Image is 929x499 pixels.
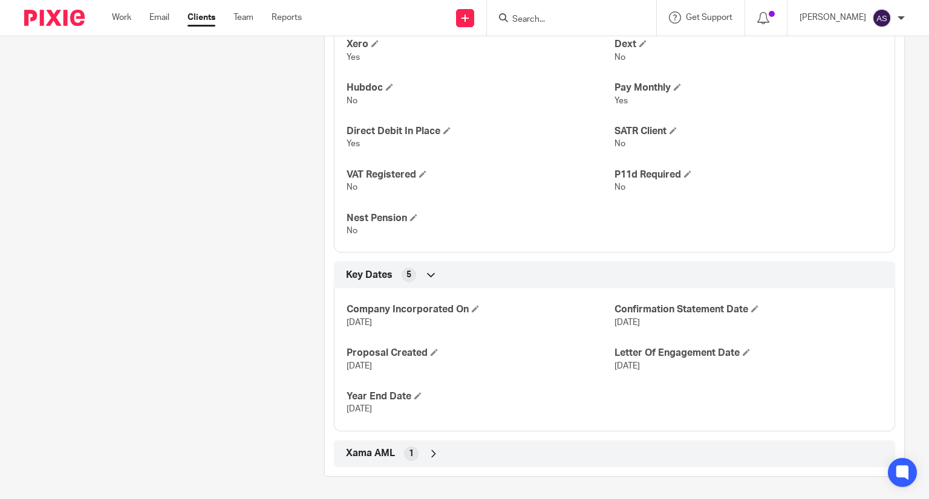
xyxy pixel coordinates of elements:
a: Reports [272,11,302,24]
span: [DATE] [614,318,640,327]
span: Yes [347,53,360,62]
span: [DATE] [347,362,372,370]
a: Email [149,11,169,24]
p: [PERSON_NAME] [800,11,866,24]
span: Yes [614,97,628,105]
span: No [614,183,625,192]
h4: Year End Date [347,390,614,403]
h4: Pay Monthly [614,82,882,94]
h4: Nest Pension [347,212,614,225]
span: No [614,53,625,62]
span: No [347,183,357,192]
a: Clients [187,11,215,24]
img: Pixie [24,10,85,26]
span: Key Dates [346,269,393,282]
img: svg%3E [872,8,892,28]
h4: VAT Registered [347,169,614,181]
input: Search [511,14,620,25]
h4: Proposal Created [347,347,614,359]
h4: P11d Required [614,169,882,181]
span: Yes [347,140,360,148]
span: 5 [406,269,411,281]
span: 1 [409,448,414,460]
h4: Confirmation Statement Date [614,303,882,316]
h4: Dext [614,38,882,51]
h4: SATR Client [614,125,882,138]
a: Team [233,11,253,24]
span: Xama AML [346,447,395,460]
span: No [614,140,625,148]
h4: Direct Debit In Place [347,125,614,138]
span: No [347,97,357,105]
span: [DATE] [614,362,640,370]
h4: Xero [347,38,614,51]
h4: Company Incorporated On [347,303,614,316]
span: [DATE] [347,318,372,327]
h4: Hubdoc [347,82,614,94]
h4: Letter Of Engagement Date [614,347,882,359]
span: Get Support [686,13,732,22]
span: No [347,227,357,235]
span: [DATE] [347,405,372,413]
a: Work [112,11,131,24]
